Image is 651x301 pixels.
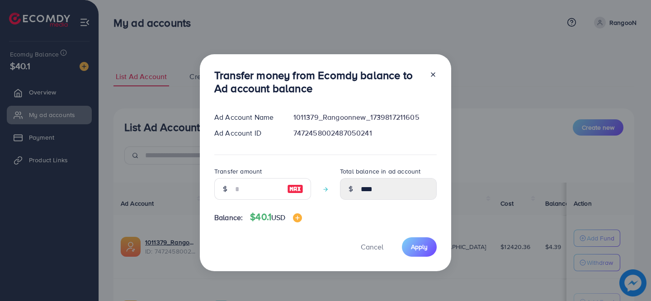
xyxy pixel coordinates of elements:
[207,112,286,122] div: Ad Account Name
[286,128,444,138] div: 7472458002487050241
[207,128,286,138] div: Ad Account ID
[361,242,383,252] span: Cancel
[214,212,243,223] span: Balance:
[411,242,428,251] span: Apply
[340,167,420,176] label: Total balance in ad account
[293,213,302,222] img: image
[286,112,444,122] div: 1011379_Rangoonnew_1739817211605
[287,183,303,194] img: image
[250,212,302,223] h4: $40.1
[271,212,285,222] span: USD
[214,167,262,176] label: Transfer amount
[349,237,395,257] button: Cancel
[402,237,437,257] button: Apply
[214,69,422,95] h3: Transfer money from Ecomdy balance to Ad account balance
